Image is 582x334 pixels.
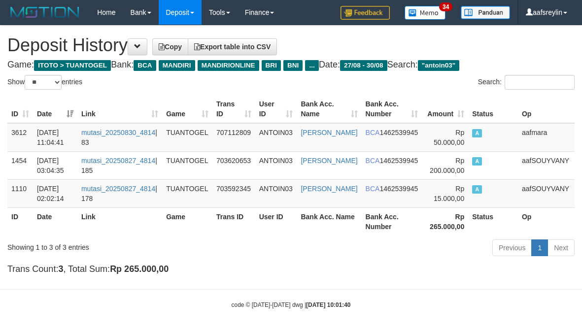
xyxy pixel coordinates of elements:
[34,60,111,71] span: ITOTO > TUANTOGEL
[162,95,212,123] th: Game: activate to sort column ascending
[212,179,255,207] td: 703592345
[301,129,357,136] a: [PERSON_NAME]
[405,6,446,20] img: Button%20Memo.svg
[162,151,212,179] td: TUANTOGEL
[439,2,452,11] span: 34
[461,6,510,19] img: panduan.png
[77,207,162,235] th: Link
[518,123,575,152] td: aafmara
[162,179,212,207] td: TUANTOGEL
[81,185,155,193] a: mutasi_20250827_4814
[366,185,380,193] span: BCA
[212,123,255,152] td: 707112809
[110,264,169,274] strong: Rp 265.000,00
[297,207,361,235] th: Bank Acc. Name
[434,185,464,202] span: Rp 15.000,00
[362,179,422,207] td: 1462539945
[33,207,77,235] th: Date
[362,123,422,152] td: 1462539945
[232,301,351,308] small: code © [DATE]-[DATE] dwg |
[7,265,575,274] h4: Trans Count: , Total Sum:
[7,95,33,123] th: ID: activate to sort column ascending
[468,207,518,235] th: Status
[305,60,318,71] span: ...
[255,151,297,179] td: ANTOIN03
[362,95,422,123] th: Bank Acc. Number: activate to sort column ascending
[341,6,390,20] img: Feedback.jpg
[212,151,255,179] td: 703620653
[77,123,162,152] td: | 83
[77,179,162,207] td: | 178
[362,151,422,179] td: 1462539945
[478,75,575,90] label: Search:
[33,95,77,123] th: Date: activate to sort column ascending
[77,151,162,179] td: | 185
[152,38,188,55] a: Copy
[301,185,357,193] a: [PERSON_NAME]
[472,157,482,166] span: Approved
[518,151,575,179] td: aafSOUYVANY
[255,123,297,152] td: ANTOIN03
[340,60,387,71] span: 27/08 - 30/08
[81,157,155,165] a: mutasi_20250827_4814
[33,151,77,179] td: [DATE] 03:04:35
[505,75,575,90] input: Search:
[472,185,482,194] span: Approved
[422,95,468,123] th: Amount: activate to sort column ascending
[7,75,82,90] label: Show entries
[362,207,422,235] th: Bank Acc. Number
[134,60,156,71] span: BCA
[366,129,380,136] span: BCA
[7,179,33,207] td: 1110
[198,60,259,71] span: MANDIRIONLINE
[194,43,271,51] span: Export table into CSV
[255,207,297,235] th: User ID
[430,157,464,174] span: Rp 200.000,00
[25,75,62,90] select: Showentries
[531,239,548,256] a: 1
[77,95,162,123] th: Link: activate to sort column ascending
[492,239,532,256] a: Previous
[518,207,575,235] th: Op
[159,43,182,51] span: Copy
[33,123,77,152] td: [DATE] 11:04:41
[430,213,464,231] strong: Rp 265.000,00
[33,179,77,207] td: [DATE] 02:02:14
[548,239,575,256] a: Next
[472,129,482,137] span: Approved
[7,207,33,235] th: ID
[58,264,63,274] strong: 3
[434,129,464,146] span: Rp 50.000,00
[7,5,82,20] img: MOTION_logo.png
[255,95,297,123] th: User ID: activate to sort column ascending
[7,35,575,55] h1: Deposit History
[306,301,350,308] strong: [DATE] 10:01:40
[518,95,575,123] th: Op
[255,179,297,207] td: ANTOIN03
[262,60,281,71] span: BRI
[162,207,212,235] th: Game
[297,95,361,123] th: Bank Acc. Name: activate to sort column ascending
[301,157,357,165] a: [PERSON_NAME]
[7,238,235,252] div: Showing 1 to 3 of 3 entries
[162,123,212,152] td: TUANTOGEL
[212,95,255,123] th: Trans ID: activate to sort column ascending
[81,129,155,136] a: mutasi_20250830_4814
[366,157,380,165] span: BCA
[7,151,33,179] td: 1454
[212,207,255,235] th: Trans ID
[159,60,195,71] span: MANDIRI
[468,95,518,123] th: Status
[7,60,575,70] h4: Game: Bank: Date: Search:
[418,60,460,71] span: "antoin03"
[188,38,277,55] a: Export table into CSV
[7,123,33,152] td: 3612
[518,179,575,207] td: aafSOUYVANY
[283,60,303,71] span: BNI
